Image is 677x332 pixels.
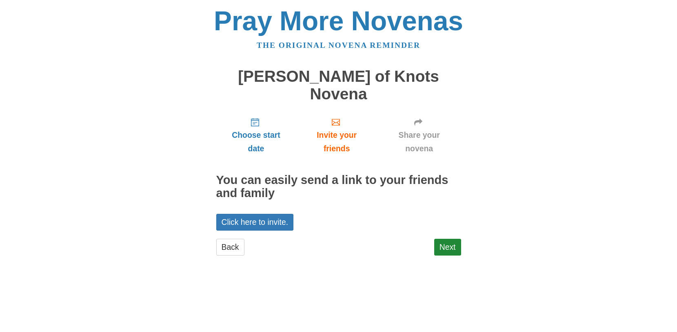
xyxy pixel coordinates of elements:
[304,128,369,155] span: Invite your friends
[377,111,461,159] a: Share your novena
[216,214,294,231] a: Click here to invite.
[216,68,461,103] h1: [PERSON_NAME] of Knots Novena
[386,128,453,155] span: Share your novena
[257,41,420,49] a: The original novena reminder
[224,128,288,155] span: Choose start date
[216,239,244,256] a: Back
[214,6,463,36] a: Pray More Novenas
[296,111,377,159] a: Invite your friends
[434,239,461,256] a: Next
[216,111,296,159] a: Choose start date
[216,174,461,200] h2: You can easily send a link to your friends and family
